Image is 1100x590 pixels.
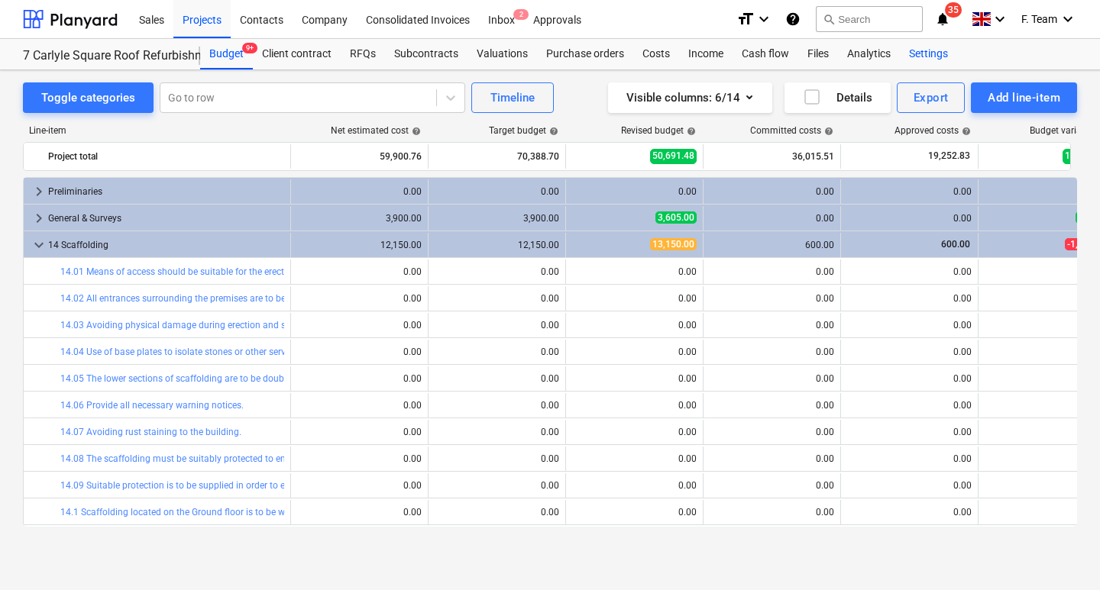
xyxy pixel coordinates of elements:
div: 0.00 [847,373,972,384]
a: 14.02 All entrances surrounding the premises are to be maintained at all times and adequately pro... [60,293,508,304]
div: General & Surveys [48,206,284,231]
div: 0.00 [847,427,972,437]
div: 0.00 [435,507,559,517]
a: Subcontracts [385,39,467,69]
div: 0.00 [710,186,834,197]
div: 0.00 [710,507,834,517]
div: Project total [48,144,284,169]
a: Settings [900,39,957,69]
div: Toggle categories [41,88,135,108]
span: 13,150.00 [650,238,697,250]
div: 0.00 [847,453,972,464]
div: 0.00 [435,186,559,197]
span: 35 [945,2,962,18]
div: 0.00 [297,507,422,517]
i: keyboard_arrow_down [755,10,773,28]
span: help [684,127,696,136]
div: 0.00 [572,373,697,384]
div: 0.00 [297,320,422,330]
i: notifications [935,10,950,28]
div: 0.00 [710,373,834,384]
div: Details [803,88,872,108]
span: 19,252.83 [927,150,972,163]
div: 0.00 [297,266,422,277]
a: 14.09 Suitable protection is to be supplied in order to ensure that works can be undertaken durin... [60,480,603,491]
div: 0.00 [572,186,697,197]
div: 0.00 [572,400,697,411]
div: 0.00 [297,293,422,304]
div: 7 Carlyle Square Roof Refurbishment, Elevation Repairs & Redecoration [23,48,182,64]
div: 0.00 [297,186,422,197]
span: 50,691.48 [650,149,697,163]
div: 0.00 [710,213,834,224]
span: help [409,127,421,136]
a: Income [679,39,733,69]
a: Costs [633,39,679,69]
div: 3,900.00 [435,213,559,224]
div: 12,150.00 [297,240,422,250]
div: 0.00 [297,347,422,357]
div: 0.00 [710,480,834,491]
div: 0.00 [847,347,972,357]
div: 0.00 [572,347,697,357]
i: keyboard_arrow_down [1059,10,1077,28]
i: Knowledge base [785,10,801,28]
div: 0.00 [847,480,972,491]
i: keyboard_arrow_down [991,10,1009,28]
div: Valuations [467,39,537,69]
div: 0.00 [847,293,972,304]
span: F. Team [1021,13,1057,25]
a: 14.03 Avoiding physical damage during erection and striking. [60,320,314,330]
a: Files [798,39,838,69]
div: 0.00 [572,293,697,304]
span: 9+ [242,43,257,53]
div: 0.00 [435,453,559,464]
div: 600.00 [710,240,834,250]
div: 3,900.00 [297,213,422,224]
div: Target budget [489,125,558,136]
span: 600.00 [940,239,972,250]
div: 14 Scaffolding [48,233,284,257]
div: RFQs [341,39,385,69]
div: 0.00 [435,293,559,304]
a: Cash flow [733,39,798,69]
i: format_size [736,10,755,28]
button: Add line-item [971,82,1077,113]
span: keyboard_arrow_right [30,209,48,227]
a: 14.1 Scaffolding located on the Ground floor is to be wrapped in foam coverings in order to ensur... [60,507,557,517]
iframe: Chat Widget [1024,517,1100,590]
div: 0.00 [847,266,972,277]
button: Details [785,82,891,113]
button: Export [897,82,966,113]
div: 0.00 [572,266,697,277]
div: 0.00 [435,266,559,277]
div: 0.00 [435,347,559,357]
a: Purchase orders [537,39,633,69]
div: 0.00 [435,427,559,437]
span: help [546,127,558,136]
div: 0.00 [435,400,559,411]
div: 0.00 [710,320,834,330]
span: search [823,13,835,25]
div: 0.00 [572,453,697,464]
div: 0.00 [710,453,834,464]
div: 0.00 [572,480,697,491]
div: Client contract [253,39,341,69]
div: 0.00 [435,480,559,491]
button: Timeline [471,82,554,113]
span: keyboard_arrow_right [30,182,48,201]
div: Add line-item [988,88,1060,108]
div: 0.00 [572,507,697,517]
div: 0.00 [847,507,972,517]
div: 70,388.70 [435,144,559,169]
div: 0.00 [847,186,972,197]
div: 59,900.76 [297,144,422,169]
div: Analytics [838,39,900,69]
div: Net estimated cost [331,125,421,136]
a: 14.06 Provide all necessary warning notices. [60,400,244,411]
